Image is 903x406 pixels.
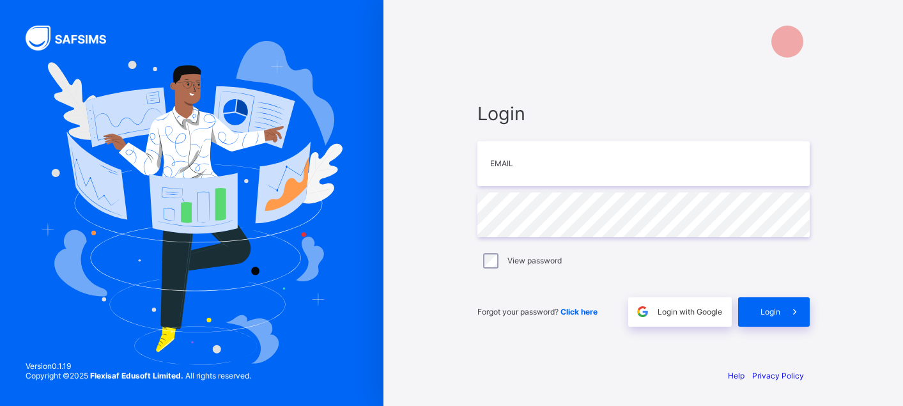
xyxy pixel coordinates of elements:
[26,361,251,371] span: Version 0.1.19
[507,256,562,265] label: View password
[26,26,121,51] img: SAFSIMS Logo
[658,307,722,316] span: Login with Google
[728,371,745,380] a: Help
[26,371,251,380] span: Copyright © 2025 All rights reserved.
[477,102,810,125] span: Login
[477,307,598,316] span: Forgot your password?
[41,41,343,366] img: Hero Image
[760,307,780,316] span: Login
[752,371,804,380] a: Privacy Policy
[90,371,183,380] strong: Flexisaf Edusoft Limited.
[560,307,598,316] a: Click here
[635,304,650,319] img: google.396cfc9801f0270233282035f929180a.svg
